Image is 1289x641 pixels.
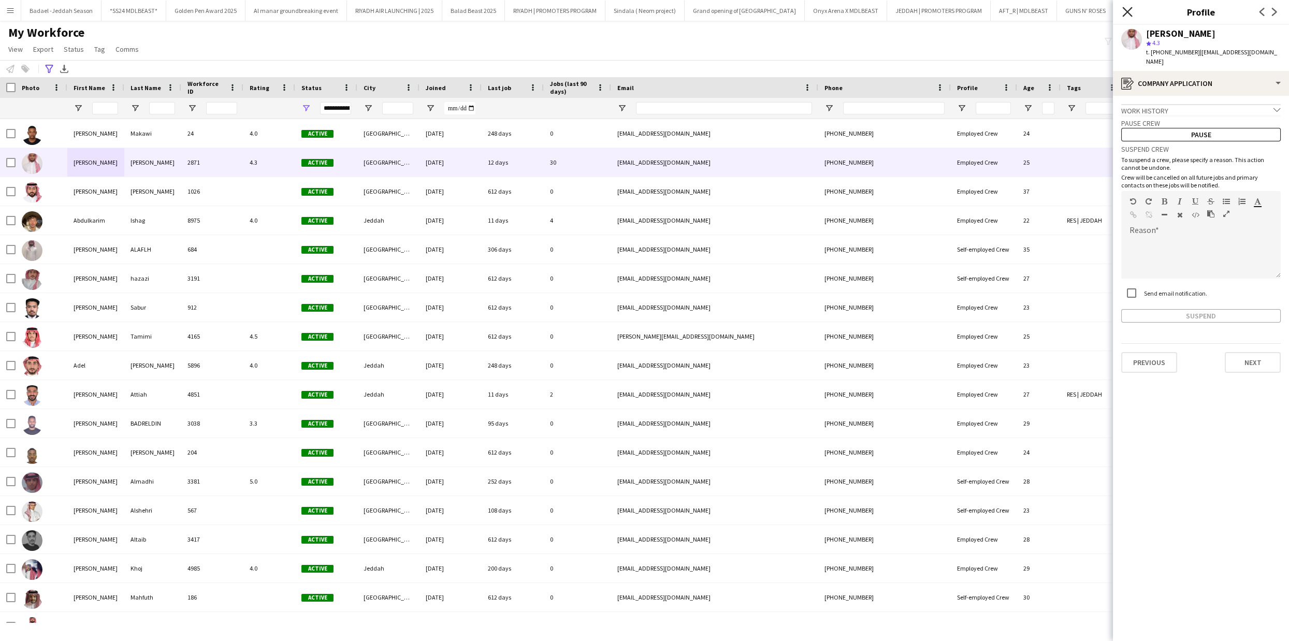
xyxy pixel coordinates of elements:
[22,414,42,435] img: Ahmad BADRELDIN
[1176,211,1183,219] button: Clear Formatting
[611,322,818,351] div: [PERSON_NAME][EMAIL_ADDRESS][DOMAIN_NAME]
[1017,119,1061,148] div: 24
[951,438,1017,467] div: Employed Crew
[544,583,611,611] div: 0
[1223,197,1230,206] button: Unordered List
[124,554,181,582] div: Khoj
[60,42,88,56] a: Status
[124,119,181,148] div: Makawi
[187,104,197,113] button: Open Filter Menu
[818,496,951,525] div: [PHONE_NUMBER]
[544,496,611,525] div: 0
[357,380,419,409] div: Jeddah
[357,467,419,496] div: [GEOGRAPHIC_DATA]
[124,322,181,351] div: Tamimi
[818,264,951,293] div: [PHONE_NUMBER]
[951,409,1017,438] div: Employed Crew
[482,409,544,438] div: 95 days
[419,380,482,409] div: [DATE]
[951,583,1017,611] div: Self-employed Crew
[1113,71,1289,96] div: Company application
[1176,197,1183,206] button: Italic
[111,42,143,56] a: Comms
[818,409,951,438] div: [PHONE_NUMBER]
[544,264,611,293] div: 0
[419,264,482,293] div: [DATE]
[181,235,243,264] div: 684
[357,264,419,293] div: [GEOGRAPHIC_DATA]
[544,322,611,351] div: 0
[818,177,951,206] div: [PHONE_NUMBER]
[67,235,124,264] div: [PERSON_NAME]
[951,206,1017,235] div: Employed Crew
[181,583,243,611] div: 186
[206,102,237,114] input: Workforce ID Filter Input
[181,206,243,235] div: 8975
[347,1,442,21] button: RIYADH AIR LAUNCHING | 2025
[67,525,124,553] div: [PERSON_NAME]
[357,177,419,206] div: [GEOGRAPHIC_DATA]
[951,380,1017,409] div: Employed Crew
[419,525,482,553] div: [DATE]
[364,104,373,113] button: Open Filter Menu
[124,206,181,235] div: Ishag
[544,177,611,206] div: 0
[1207,210,1214,218] button: Paste as plain text
[357,583,419,611] div: [GEOGRAPHIC_DATA]
[1017,235,1061,264] div: 35
[611,525,818,553] div: [EMAIL_ADDRESS][DOMAIN_NAME]
[67,409,124,438] div: [PERSON_NAME]
[74,104,83,113] button: Open Filter Menu
[419,235,482,264] div: [DATE]
[243,467,295,496] div: 5.0
[245,1,347,21] button: Al manar groundbreaking event
[22,240,42,261] img: ABDULLAH ALAFLH
[1223,210,1230,218] button: Fullscreen
[1017,380,1061,409] div: 27
[357,438,419,467] div: [GEOGRAPHIC_DATA]
[1017,554,1061,582] div: 29
[357,119,419,148] div: [GEOGRAPHIC_DATA]
[124,583,181,611] div: Mahfuth
[818,206,951,235] div: [PHONE_NUMBER]
[181,467,243,496] div: 3381
[482,467,544,496] div: 252 days
[419,351,482,380] div: [DATE]
[22,356,42,377] img: Adel Alzahrani
[1145,197,1152,206] button: Redo
[611,554,818,582] div: [EMAIL_ADDRESS][DOMAIN_NAME]
[611,177,818,206] div: [EMAIL_ADDRESS][DOMAIN_NAME]
[976,102,1011,114] input: Profile Filter Input
[1207,197,1214,206] button: Strikethrough
[951,351,1017,380] div: Employed Crew
[951,467,1017,496] div: Self-employed Crew
[357,554,419,582] div: Jeddah
[1129,197,1137,206] button: Undo
[636,102,812,114] input: Email Filter Input
[544,206,611,235] div: 4
[1152,39,1160,47] span: 4.3
[951,235,1017,264] div: Self-employed Crew
[843,102,945,114] input: Phone Filter Input
[1017,409,1061,438] div: 29
[181,380,243,409] div: 4851
[482,206,544,235] div: 11 days
[67,380,124,409] div: [PERSON_NAME]
[124,148,181,177] div: [PERSON_NAME]
[357,148,419,177] div: [GEOGRAPHIC_DATA]
[357,206,419,235] div: Jeddah
[301,104,311,113] button: Open Filter Menu
[1017,438,1061,467] div: 24
[818,438,951,467] div: [PHONE_NUMBER]
[1057,1,1114,21] button: GUNS N' ROSES
[818,467,951,496] div: [PHONE_NUMBER]
[1061,206,1123,235] div: RES | JEDDAH
[1061,380,1123,409] div: RES | JEDDAH
[1146,29,1215,38] div: [PERSON_NAME]
[1017,583,1061,611] div: 30
[550,80,592,95] span: Jobs (last 90 days)
[419,206,482,235] div: [DATE]
[357,351,419,380] div: Jeddah
[22,124,42,145] img: Abdalaziz Makawi
[149,102,175,114] input: Last Name Filter Input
